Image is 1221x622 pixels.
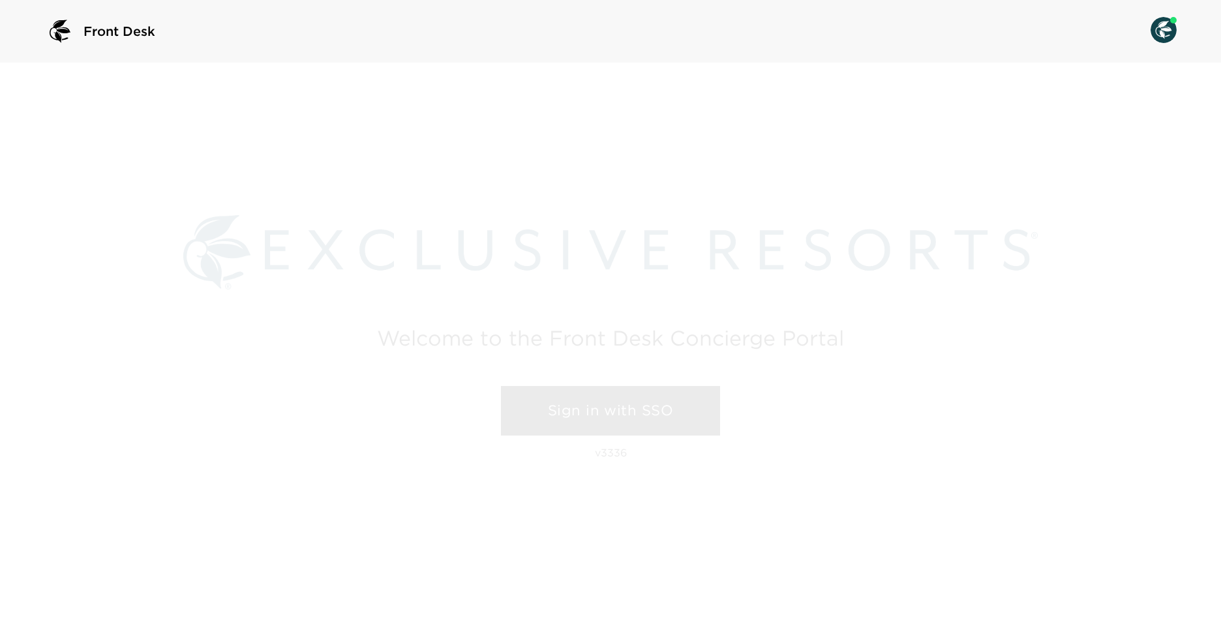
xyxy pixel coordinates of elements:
[83,22,155,40] span: Front Desk
[44,16,76,47] img: logo
[183,215,1038,289] img: Exclusive Resorts logo
[595,446,627,459] p: v3336
[1151,17,1177,43] img: User
[377,328,844,348] h2: Welcome to the Front Desk Concierge Portal
[501,386,720,436] a: Sign in with SSO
